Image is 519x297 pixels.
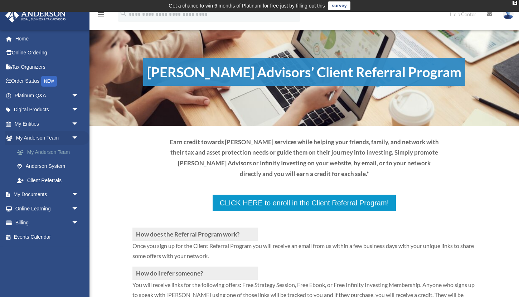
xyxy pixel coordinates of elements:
[72,103,86,117] span: arrow_drop_down
[120,10,127,18] i: search
[5,201,89,216] a: Online Learningarrow_drop_down
[3,9,68,23] img: Anderson Advisors Platinum Portal
[5,88,89,103] a: Platinum Q&Aarrow_drop_down
[5,103,89,117] a: Digital Productsarrow_drop_down
[503,9,514,19] img: User Pic
[328,1,350,10] a: survey
[10,145,89,159] a: My Anderson Team
[5,131,89,145] a: My Anderson Teamarrow_drop_down
[5,74,89,89] a: Order StatusNEW
[212,194,397,212] a: CLICK HERE to enroll in the Client Referral Program!
[72,216,86,230] span: arrow_drop_down
[132,241,476,267] p: Once you sign up for the Client Referral Program you will receive an email from us within a few b...
[132,228,258,241] h3: How does the Referral Program work?
[72,188,86,202] span: arrow_drop_down
[143,58,465,86] h1: [PERSON_NAME] Advisors’ Client Referral Program
[72,131,86,146] span: arrow_drop_down
[10,173,86,188] a: Client Referrals
[72,88,86,103] span: arrow_drop_down
[97,10,105,19] i: menu
[169,1,325,10] div: Get a chance to win 6 months of Platinum for free just by filling out this
[132,267,258,280] h3: How do I refer someone?
[167,137,442,179] p: Earn credit towards [PERSON_NAME] services while helping your friends, family, and network with t...
[41,76,57,87] div: NEW
[72,201,86,216] span: arrow_drop_down
[5,188,89,202] a: My Documentsarrow_drop_down
[5,216,89,230] a: Billingarrow_drop_down
[513,1,517,5] div: close
[5,31,89,46] a: Home
[5,46,89,60] a: Online Ordering
[97,13,105,19] a: menu
[5,60,89,74] a: Tax Organizers
[10,159,89,174] a: Anderson System
[5,117,89,131] a: My Entitiesarrow_drop_down
[72,117,86,131] span: arrow_drop_down
[5,230,89,244] a: Events Calendar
